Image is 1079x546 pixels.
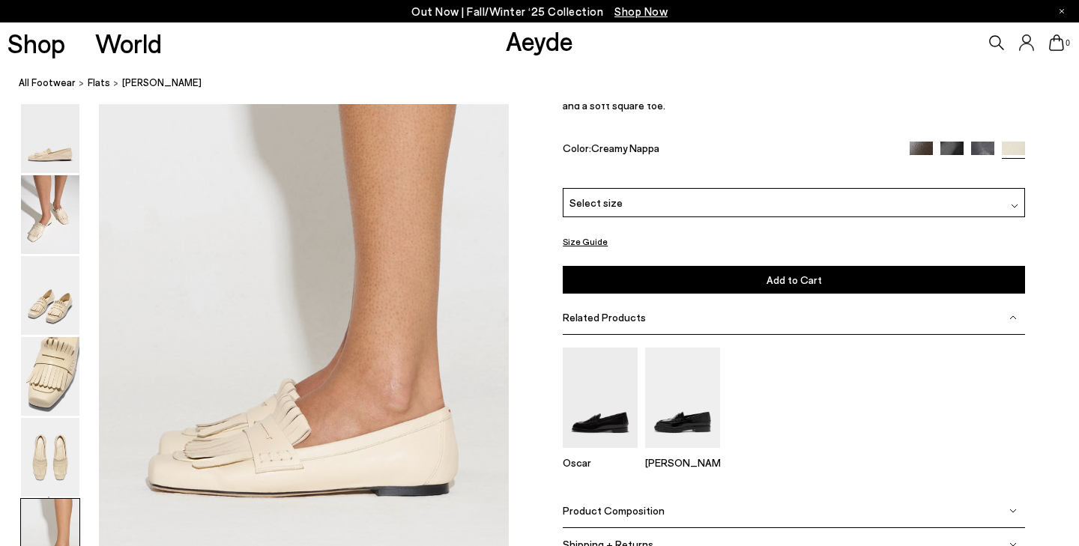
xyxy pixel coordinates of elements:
img: Belen Tassel Loafers - Image 5 [21,418,79,497]
img: Belen Tassel Loafers - Image 3 [21,256,79,335]
nav: breadcrumb [19,63,1079,104]
span: Select size [569,195,623,211]
a: All Footwear [19,75,76,91]
a: 0 [1049,34,1064,51]
a: Aeyde [506,25,573,56]
img: svg%3E [1011,202,1018,210]
div: Color: [563,142,895,159]
p: [PERSON_NAME] [645,456,720,469]
a: Shop [7,30,65,56]
span: 0 [1064,39,1072,47]
button: Size Guide [563,233,608,252]
span: Product Composition [563,505,665,518]
img: Belen Tassel Loafers - Image 1 [21,94,79,173]
span: Related Products [563,312,646,324]
button: Add to Cart [563,266,1025,294]
img: Oscar Leather Loafers [563,348,638,448]
p: Out Now | Fall/Winter ‘25 Collection [411,2,668,21]
img: svg%3E [1009,314,1017,321]
span: [PERSON_NAME] [122,75,202,91]
img: Belen Tassel Loafers - Image 4 [21,337,79,416]
span: Add to Cart [767,273,822,286]
span: flats [88,76,110,88]
img: svg%3E [1009,507,1017,515]
p: Oscar [563,456,638,469]
span: Navigate to /collections/new-in [614,4,668,18]
img: Leon Loafers [645,348,720,448]
a: flats [88,75,110,91]
a: World [95,30,162,56]
a: Leon Loafers [PERSON_NAME] [645,437,720,469]
span: Creamy Nappa [591,142,659,154]
img: Belen Tassel Loafers - Image 2 [21,175,79,254]
a: Oscar Leather Loafers Oscar [563,437,638,469]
